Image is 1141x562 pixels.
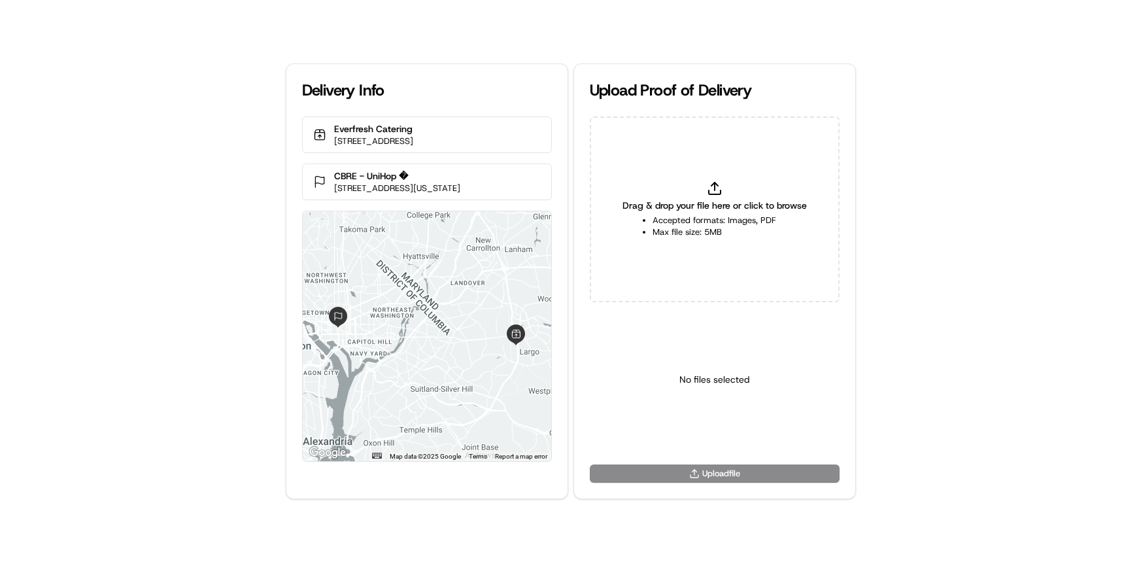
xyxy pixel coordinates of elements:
[306,444,349,461] a: Open this area in Google Maps (opens a new window)
[679,373,749,386] p: No files selected
[653,215,776,226] li: Accepted formats: Images, PDF
[334,122,413,135] p: Everfresh Catering
[372,453,381,459] button: Keyboard shortcuts
[334,135,413,147] p: [STREET_ADDRESS]
[334,183,460,194] p: [STREET_ADDRESS][US_STATE]
[390,453,461,460] span: Map data ©2025 Google
[653,226,776,238] li: Max file size: 5MB
[590,80,840,101] div: Upload Proof of Delivery
[334,169,460,183] p: CBRE - UniHop �
[306,444,349,461] img: Google
[302,80,552,101] div: Delivery Info
[622,199,807,212] span: Drag & drop your file here or click to browse
[469,453,487,460] a: Terms (opens in new tab)
[495,453,547,460] a: Report a map error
